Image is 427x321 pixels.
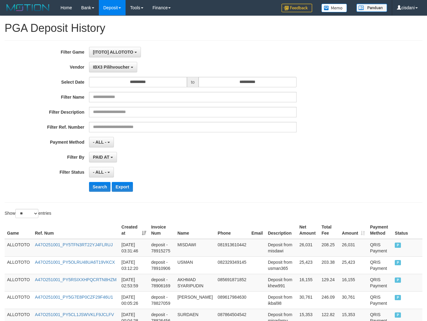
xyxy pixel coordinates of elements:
td: 25,423 [340,256,368,274]
th: Amount: activate to sort column ascending [340,221,368,239]
td: QRIS Payment [367,274,392,291]
td: 25,423 [297,256,319,274]
th: Description [266,221,297,239]
span: PAID [395,243,401,248]
span: [ITOTO] ALLOTOTO [93,50,133,55]
img: Feedback.jpg [281,4,312,12]
span: PAID [395,260,401,265]
th: Net Amount [297,221,319,239]
td: 082329349145 [215,256,249,274]
td: [DATE] 02:53:59 [119,274,149,291]
td: deposit - 78915275 [149,239,175,257]
th: Payment Method [367,221,392,239]
a: A47O251001_PY5G7E8P0CZF29F46U1 [35,295,113,300]
td: [DATE] 00:05:26 [119,291,149,309]
td: 16,155 [340,274,368,291]
span: - ALL - [93,170,107,175]
td: 16,155 [297,274,319,291]
td: deposit - 78910906 [149,256,175,274]
th: Status [392,221,422,239]
th: Ref. Num [33,221,119,239]
button: Export [112,182,133,192]
td: AKHMAD SYARIPUDIN [175,274,215,291]
td: ALLOTOTO [5,256,33,274]
td: Deposit from misdawi [266,239,297,257]
img: Button%20Memo.svg [321,4,347,12]
td: QRIS Payment [367,239,392,257]
button: IBX3 Pilihvoucher [89,62,137,72]
td: deposit - 78906169 [149,274,175,291]
td: 089617984630 [215,291,249,309]
button: Search [89,182,111,192]
a: A47O251001_PY5OLRU48UA6T19VKCX [35,260,115,265]
td: 129.24 [319,274,340,291]
img: panduan.png [356,4,387,12]
span: IBX3 Pilihvoucher [93,65,130,70]
td: 085691871852 [215,274,249,291]
td: QRIS Payment [367,256,392,274]
img: MOTION_logo.png [5,3,51,12]
span: PAID [395,295,401,300]
td: ALLOTOTO [5,291,33,309]
td: USMAN [175,256,215,274]
td: ALLOTOTO [5,239,33,257]
td: 26,031 [297,239,319,257]
select: Showentries [15,209,38,218]
td: deposit - 78827059 [149,291,175,309]
td: 30,761 [340,291,368,309]
span: PAID AT [93,155,109,160]
td: [DATE] 03:12:20 [119,256,149,274]
td: ALLOTOTO [5,274,33,291]
td: Deposit from khew991 [266,274,297,291]
a: A47O251001_PY5RSIXXHPQCRTN8HZM [35,277,117,282]
span: PAID [395,278,401,283]
td: [PERSON_NAME] [175,291,215,309]
a: A47O251001_PY5CL1JSWVKLF9JCLFV [35,312,114,317]
td: 203.38 [319,256,340,274]
td: 208.25 [319,239,340,257]
td: QRIS Payment [367,291,392,309]
td: 26,031 [340,239,368,257]
th: Created at: activate to sort column ascending [119,221,149,239]
th: Email [249,221,266,239]
th: Total Fee [319,221,340,239]
td: 246.09 [319,291,340,309]
button: - ALL - [89,137,114,147]
th: Phone [215,221,249,239]
th: Name [175,221,215,239]
a: A47O251001_PY5TFN3RT22YJ4FLRUJ [35,242,113,247]
span: to [187,77,199,87]
label: Show entries [5,209,51,218]
th: Game [5,221,33,239]
span: PAID [395,312,401,318]
td: 30,761 [297,291,319,309]
td: MISDAWI [175,239,215,257]
td: Deposit from usman365 [266,256,297,274]
button: PAID AT [89,152,117,162]
th: Invoice Num [149,221,175,239]
button: - ALL - [89,167,114,177]
button: [ITOTO] ALLOTOTO [89,47,141,57]
td: 081913610442 [215,239,249,257]
td: Deposit from ikbal98 [266,291,297,309]
td: [DATE] 03:31:46 [119,239,149,257]
span: - ALL - [93,140,107,145]
h1: PGA Deposit History [5,22,422,34]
